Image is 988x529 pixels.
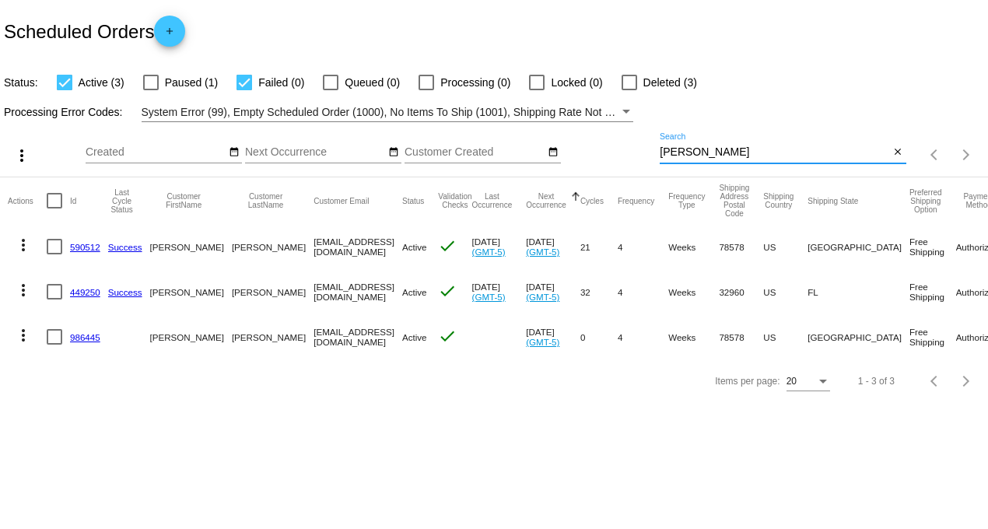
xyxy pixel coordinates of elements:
mat-cell: [GEOGRAPHIC_DATA] [808,224,909,269]
span: Paused (1) [165,73,218,92]
span: Status: [4,76,38,89]
mat-cell: [DATE] [526,269,580,314]
input: Search [660,146,889,159]
a: Success [108,287,142,297]
div: 1 - 3 of 3 [858,376,895,387]
button: Next page [951,139,982,170]
span: Active [402,332,427,342]
div: Items per page: [715,376,780,387]
mat-cell: Weeks [668,224,719,269]
mat-cell: Weeks [668,314,719,359]
a: 986445 [70,332,100,342]
mat-cell: 32 [580,269,618,314]
mat-cell: 32960 [719,269,763,314]
mat-cell: Free Shipping [909,224,956,269]
mat-cell: 21 [580,224,618,269]
mat-cell: 78578 [719,224,763,269]
button: Change sorting for Id [70,196,76,205]
mat-cell: [DATE] [526,224,580,269]
a: (GMT-5) [526,247,559,257]
mat-cell: [PERSON_NAME] [232,224,314,269]
button: Change sorting for ShippingState [808,196,858,205]
span: Active (3) [79,73,124,92]
button: Change sorting for LastProcessingCycleId [108,188,136,214]
mat-icon: check [438,327,457,345]
mat-icon: check [438,236,457,255]
a: (GMT-5) [526,337,559,347]
mat-cell: 4 [618,224,668,269]
span: Processing Error Codes: [4,106,123,118]
button: Change sorting for NextOccurrenceUtc [526,192,566,209]
button: Next page [951,366,982,397]
button: Change sorting for CustomerLastName [232,192,300,209]
button: Clear [890,145,906,161]
mat-icon: add [160,26,179,44]
input: Created [86,146,226,159]
a: Success [108,242,142,252]
mat-cell: [EMAIL_ADDRESS][DOMAIN_NAME] [314,224,402,269]
span: Processing (0) [440,73,510,92]
mat-cell: US [763,314,808,359]
a: 449250 [70,287,100,297]
a: (GMT-5) [472,292,506,302]
a: 590512 [70,242,100,252]
mat-cell: 4 [618,314,668,359]
mat-select: Items per page: [787,377,830,387]
mat-header-cell: Actions [8,177,47,224]
span: 20 [787,376,797,387]
span: Active [402,287,427,297]
button: Change sorting for CustomerFirstName [150,192,218,209]
input: Next Occurrence [245,146,385,159]
button: Change sorting for ShippingCountry [763,192,794,209]
mat-cell: 4 [618,269,668,314]
button: Change sorting for CustomerEmail [314,196,369,205]
mat-cell: [EMAIL_ADDRESS][DOMAIN_NAME] [314,314,402,359]
button: Change sorting for LastOccurrenceUtc [472,192,513,209]
button: Previous page [920,366,951,397]
mat-icon: date_range [548,146,559,159]
span: Active [402,242,427,252]
mat-cell: [PERSON_NAME] [150,269,232,314]
span: Deleted (3) [643,73,697,92]
mat-cell: US [763,224,808,269]
button: Previous page [920,139,951,170]
mat-cell: [PERSON_NAME] [232,269,314,314]
mat-icon: more_vert [14,236,33,254]
mat-icon: more_vert [14,281,33,300]
mat-header-cell: Validation Checks [438,177,471,224]
mat-cell: [GEOGRAPHIC_DATA] [808,314,909,359]
mat-cell: [PERSON_NAME] [150,314,232,359]
mat-icon: close [892,146,903,159]
span: Locked (0) [551,73,602,92]
mat-cell: Free Shipping [909,314,956,359]
button: Change sorting for ShippingPostcode [719,184,749,218]
mat-cell: [PERSON_NAME] [150,224,232,269]
mat-cell: [EMAIL_ADDRESS][DOMAIN_NAME] [314,269,402,314]
mat-icon: date_range [388,146,399,159]
mat-cell: Free Shipping [909,269,956,314]
button: Change sorting for Cycles [580,196,604,205]
button: Change sorting for PreferredShippingOption [909,188,942,214]
mat-cell: FL [808,269,909,314]
span: Failed (0) [258,73,304,92]
mat-cell: [DATE] [472,224,527,269]
span: Queued (0) [345,73,400,92]
button: Change sorting for Status [402,196,424,205]
a: (GMT-5) [526,292,559,302]
button: Change sorting for Frequency [618,196,654,205]
a: (GMT-5) [472,247,506,257]
h2: Scheduled Orders [4,16,185,47]
mat-cell: 78578 [719,314,763,359]
mat-cell: [DATE] [472,269,527,314]
mat-icon: more_vert [14,326,33,345]
input: Customer Created [405,146,545,159]
button: Change sorting for FrequencyType [668,192,705,209]
mat-cell: [DATE] [526,314,580,359]
mat-icon: more_vert [12,146,31,165]
mat-icon: check [438,282,457,300]
mat-cell: 0 [580,314,618,359]
mat-cell: Weeks [668,269,719,314]
mat-cell: [PERSON_NAME] [232,314,314,359]
mat-icon: date_range [229,146,240,159]
mat-cell: US [763,269,808,314]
